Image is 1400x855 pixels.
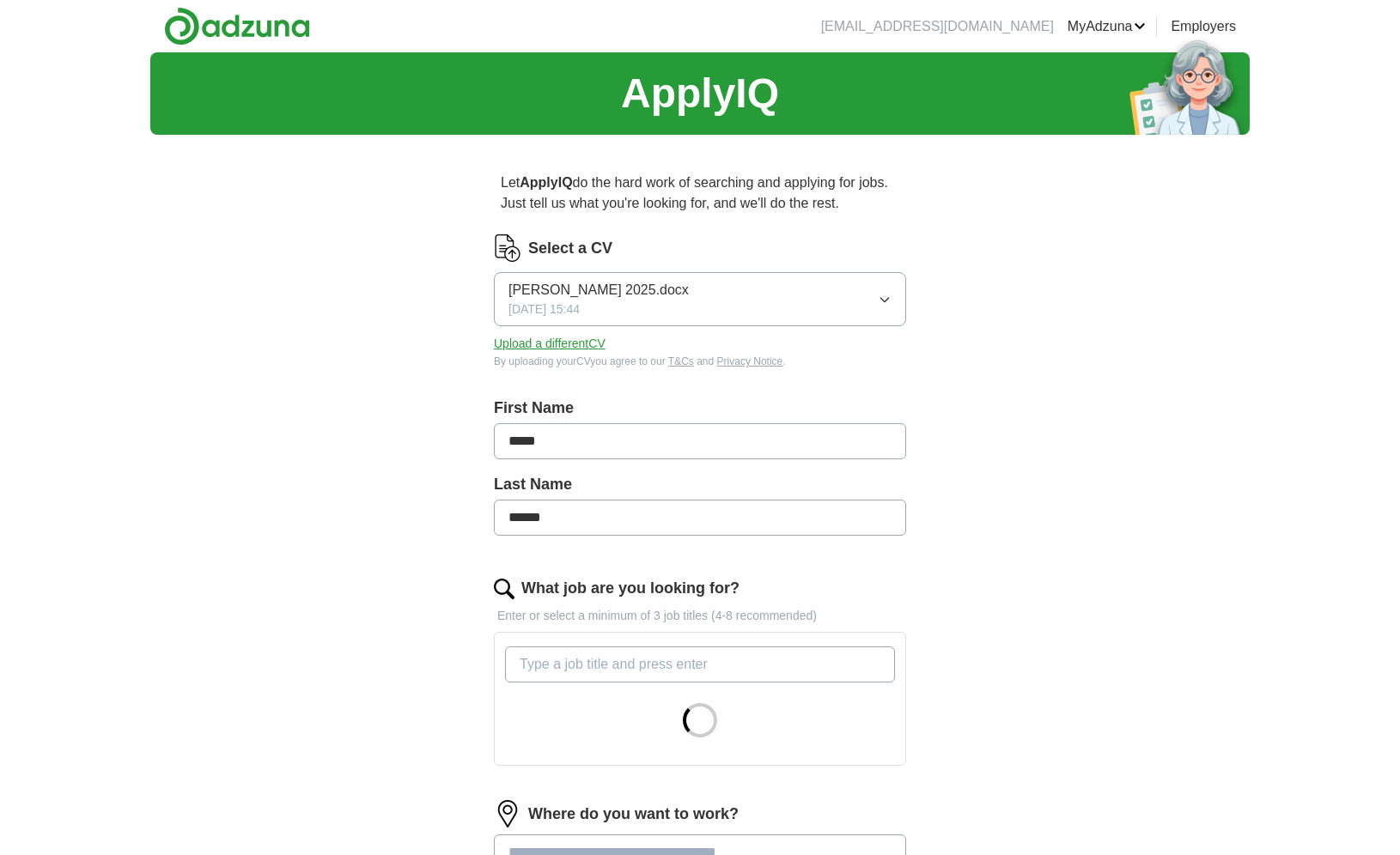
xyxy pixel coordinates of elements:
[505,646,895,682] input: Type a job title and press enter
[821,16,1054,37] li: [EMAIL_ADDRESS][DOMAIN_NAME]
[494,335,606,353] button: Upload a differentCV
[494,800,521,828] img: location.png
[494,579,514,599] img: search.png
[1068,16,1147,37] a: MyAdzuna
[164,7,310,45] img: Adzuna logo
[528,237,612,260] label: Select a CV
[521,577,740,600] label: What job are you looking for?
[494,354,906,369] div: By uploading your CV you agree to our and .
[621,63,779,124] h1: ApplyIQ
[494,234,521,262] img: CV Icon
[494,272,906,326] button: [PERSON_NAME] 2025.docx[DATE] 15:44
[494,397,906,420] label: First Name
[494,166,906,221] p: Let do the hard work of searching and applying for jobs. Just tell us what you're looking for, an...
[494,473,906,496] label: Last Name
[520,175,572,190] strong: ApplyIQ
[528,803,739,826] label: Where do you want to work?
[508,300,580,318] span: [DATE] 15:44
[508,280,689,300] span: [PERSON_NAME] 2025.docx
[717,355,783,367] a: Privacy Notice
[1171,16,1236,37] a: Employers
[494,607,906,625] p: Enter or select a minimum of 3 job titles (4-8 recommended)
[668,355,694,367] a: T&Cs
